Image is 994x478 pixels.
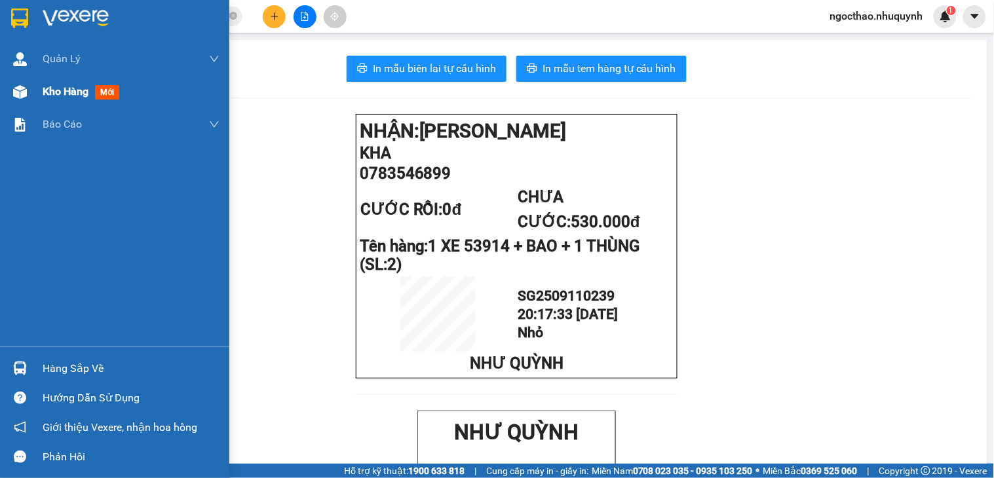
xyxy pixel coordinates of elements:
[43,447,220,467] div: Phản hồi
[801,466,858,476] strong: 0369 525 060
[518,287,615,304] span: SG2509110239
[518,188,640,231] span: CHƯA CƯỚC:
[360,200,462,219] span: CƯỚC RỒI:
[543,60,676,77] span: In mẫu tem hàng tự cấu hình
[14,450,26,463] span: message
[868,464,870,478] span: |
[43,359,220,378] div: Hàng sắp về
[36,5,161,30] strong: NHƯ QUỲNH
[229,12,237,20] span: close-circle
[940,10,951,22] img: icon-new-feature
[756,468,760,473] span: ⚪️
[13,118,27,132] img: solution-icon
[963,5,986,28] button: caret-down
[43,85,88,98] span: Kho hàng
[592,464,753,478] span: Miền Nam
[344,464,465,478] span: Hỗ trợ kỹ thuật:
[209,54,220,64] span: down
[527,63,537,75] span: printer
[5,81,102,94] span: VP [PERSON_NAME]:
[13,85,27,99] img: warehouse-icon
[43,419,197,435] span: Giới thiệu Vexere, nhận hoa hồng
[518,324,543,340] span: Nhỏ
[947,6,956,15] sup: 1
[229,10,237,23] span: close-circle
[419,120,567,142] span: [PERSON_NAME]
[43,388,220,408] div: Hướng dẫn sử dụng
[470,354,564,373] span: NHƯ QUỲNH
[516,56,687,82] button: printerIn mẫu tem hàng tự cấu hình
[5,49,190,79] strong: 342 [PERSON_NAME], P1, Q10, TP.HCM - 0931 556 979
[13,52,27,66] img: warehouse-icon
[408,466,465,476] strong: 1900 633 818
[360,237,640,274] span: Tên hàng:
[95,85,119,100] span: mới
[373,60,496,77] span: In mẫu biên lai tự cấu hình
[13,361,27,375] img: warehouse-icon
[357,63,368,75] span: printer
[347,56,507,82] button: printerIn mẫu biên lai tự cấu hình
[763,464,858,478] span: Miền Bắc
[360,120,567,142] strong: NHẬN:
[330,12,339,21] span: aim
[820,8,934,24] span: ngocthao.nhuquynh
[294,5,316,28] button: file-add
[14,392,26,404] span: question-circle
[270,12,279,21] span: plus
[360,164,451,183] span: 0783546899
[360,144,391,162] span: KHA
[263,5,286,28] button: plus
[43,116,82,132] span: Báo cáo
[43,50,81,67] span: Quản Lý
[300,12,309,21] span: file-add
[5,47,191,79] p: VP [GEOGRAPHIC_DATA]:
[360,237,640,274] span: 1 XE 53914 + BAO + 1 THÙNG (SL:
[387,255,402,274] span: 2)
[209,119,220,130] span: down
[14,421,26,433] span: notification
[474,464,476,478] span: |
[571,213,640,231] span: 530.000đ
[969,10,981,22] span: caret-down
[949,6,953,15] span: 1
[921,466,930,475] span: copyright
[443,200,462,219] span: 0đ
[486,464,588,478] span: Cung cấp máy in - giấy in:
[633,466,753,476] strong: 0708 023 035 - 0935 103 250
[11,9,28,28] img: logo-vxr
[518,306,618,322] span: 20:17:33 [DATE]
[324,5,347,28] button: aim
[455,420,579,445] strong: NHƯ QUỲNH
